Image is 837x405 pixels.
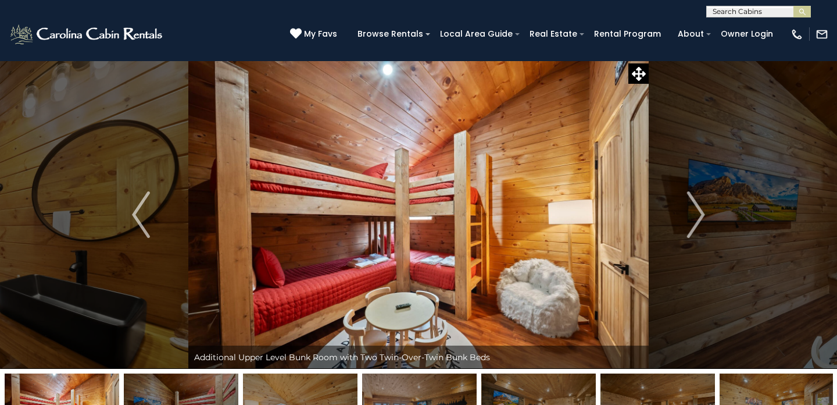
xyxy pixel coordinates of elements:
[304,28,337,40] span: My Favs
[672,25,710,43] a: About
[188,346,649,369] div: Additional Upper Level Bunk Room with Two Twin-Over-Twin Bunk Beds
[815,28,828,41] img: mail-regular-white.png
[290,28,340,41] a: My Favs
[132,191,149,238] img: arrow
[687,191,704,238] img: arrow
[791,28,803,41] img: phone-regular-white.png
[9,23,166,46] img: White-1-2.png
[649,61,743,369] button: Next
[434,25,518,43] a: Local Area Guide
[352,25,429,43] a: Browse Rentals
[94,61,188,369] button: Previous
[524,25,583,43] a: Real Estate
[715,25,779,43] a: Owner Login
[588,25,667,43] a: Rental Program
